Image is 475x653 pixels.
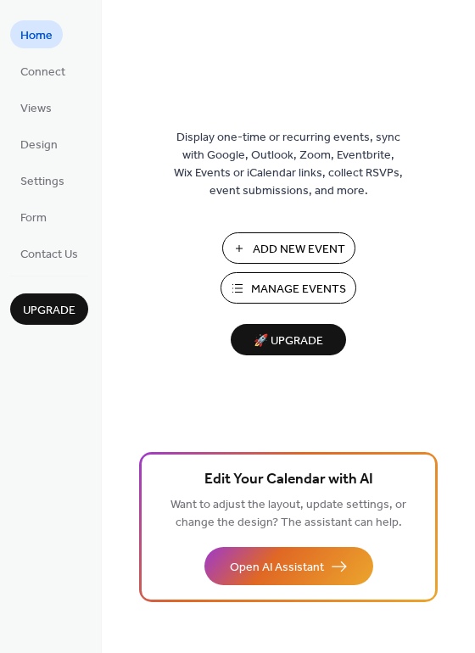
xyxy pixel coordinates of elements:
[20,64,65,81] span: Connect
[241,330,336,353] span: 🚀 Upgrade
[251,281,346,299] span: Manage Events
[10,130,68,158] a: Design
[170,494,406,534] span: Want to adjust the layout, update settings, or change the design? The assistant can help.
[20,246,78,264] span: Contact Us
[10,166,75,194] a: Settings
[20,209,47,227] span: Form
[231,324,346,355] button: 🚀 Upgrade
[222,232,355,264] button: Add New Event
[230,559,324,577] span: Open AI Assistant
[20,173,64,191] span: Settings
[204,547,373,585] button: Open AI Assistant
[10,93,62,121] a: Views
[10,293,88,325] button: Upgrade
[221,272,356,304] button: Manage Events
[10,239,88,267] a: Contact Us
[253,241,345,259] span: Add New Event
[10,57,75,85] a: Connect
[10,203,57,231] a: Form
[204,468,373,492] span: Edit Your Calendar with AI
[20,137,58,154] span: Design
[20,100,52,118] span: Views
[10,20,63,48] a: Home
[174,129,403,200] span: Display one-time or recurring events, sync with Google, Outlook, Zoom, Eventbrite, Wix Events or ...
[20,27,53,45] span: Home
[23,302,75,320] span: Upgrade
